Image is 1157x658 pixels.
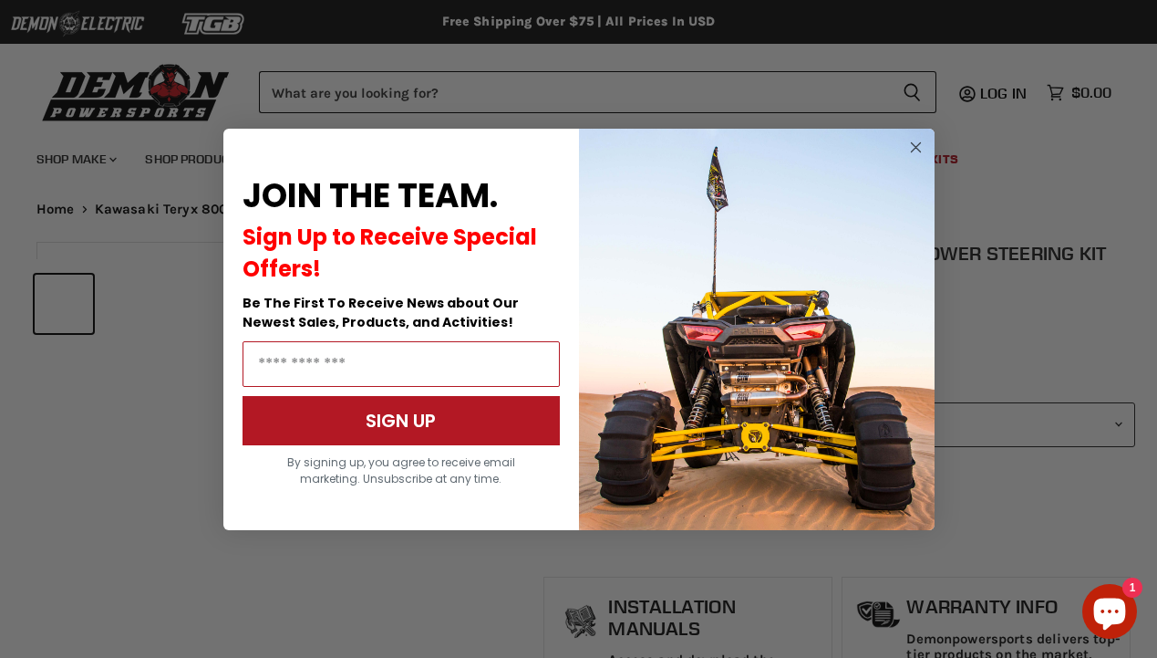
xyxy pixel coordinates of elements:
img: a9095488-b6e7-41ba-879d-588abfab540b.jpeg [579,129,935,530]
inbox-online-store-chat: Shopify online store chat [1077,584,1142,643]
input: Email Address [243,341,560,387]
button: Close dialog [904,136,927,159]
span: Sign Up to Receive Special Offers! [243,222,537,284]
span: Be The First To Receive News about Our Newest Sales, Products, and Activities! [243,294,519,331]
button: SIGN UP [243,396,560,445]
span: JOIN THE TEAM. [243,172,498,219]
span: By signing up, you agree to receive email marketing. Unsubscribe at any time. [287,454,515,486]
